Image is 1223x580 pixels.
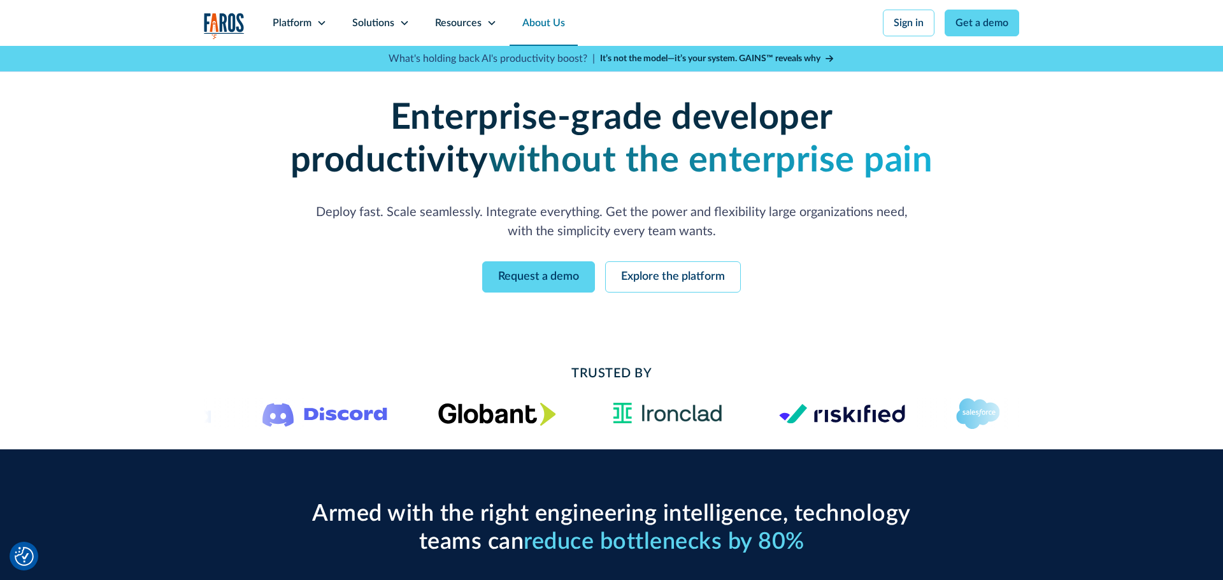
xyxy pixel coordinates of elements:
img: Ironclad Logo [607,398,727,429]
a: Explore the platform [605,261,741,293]
img: Logo of the analytics and reporting company Faros. [204,13,245,39]
strong: without the enterprise pain [489,143,933,178]
strong: Enterprise-grade developer productivity [290,100,833,178]
img: Logo of the risk management platform Riskified. [779,403,905,424]
div: Solutions [352,15,394,31]
p: Deploy fast. Scale seamlessly. Integrate everything. Get the power and flexibility large organiza... [306,203,917,241]
a: home [204,13,245,39]
button: Cookie Settings [15,547,34,566]
img: Logo of the communication platform Discord. [262,400,387,427]
strong: It’s not the model—it’s your system. GAINS™ reveals why [600,54,820,63]
h2: Trusted By [306,364,917,383]
p: What's holding back AI's productivity boost? | [389,51,595,66]
a: Request a demo [482,261,595,293]
div: Resources [435,15,482,31]
a: It’s not the model—it’s your system. GAINS™ reveals why [600,52,834,66]
a: Sign in [883,10,934,36]
img: Globant's logo [438,402,556,426]
img: Revisit consent button [15,547,34,566]
h2: Armed with the right engineering intelligence, technology teams can [306,500,917,555]
span: reduce bottlenecks by 80% [524,530,805,553]
div: Platform [273,15,311,31]
a: Get a demo [945,10,1019,36]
